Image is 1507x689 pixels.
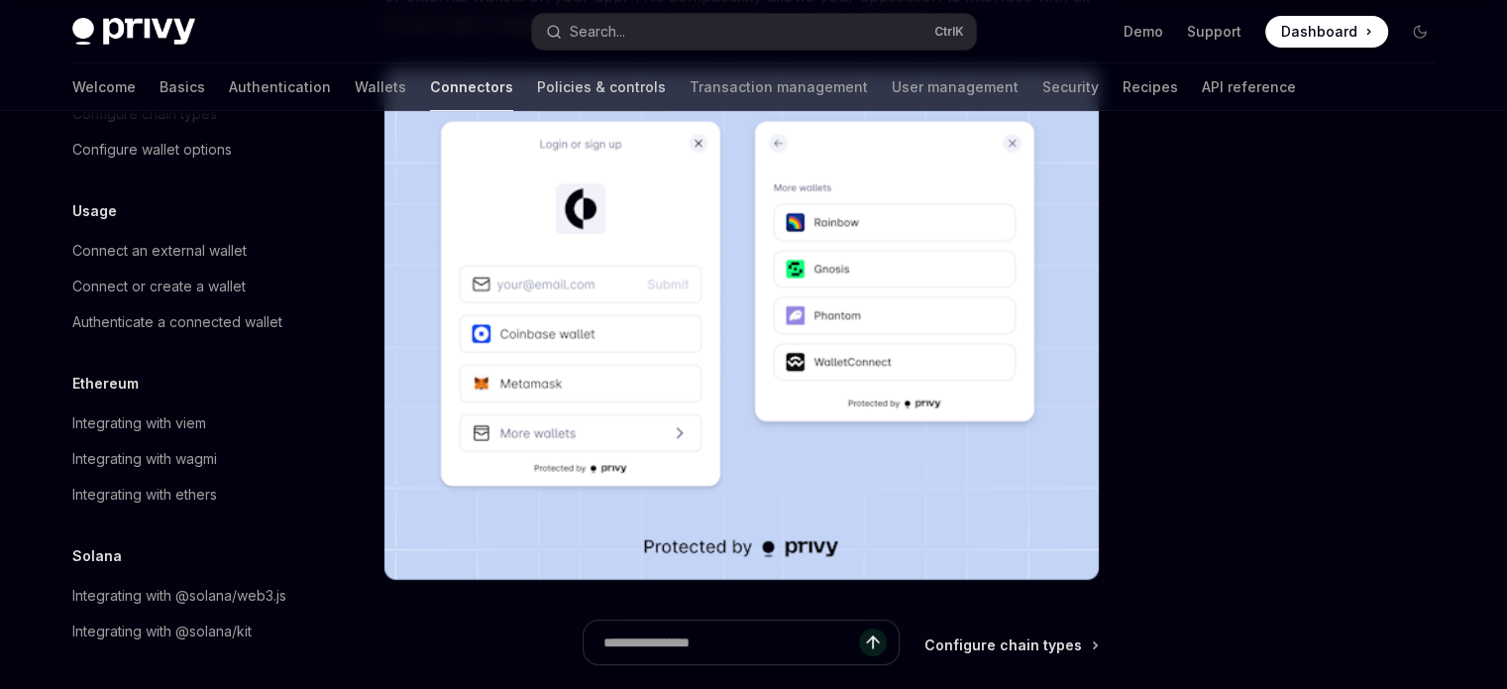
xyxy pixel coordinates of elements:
[532,14,976,50] button: Search...CtrlK
[56,477,310,513] a: Integrating with ethers
[229,63,331,111] a: Authentication
[72,447,217,471] div: Integrating with wagmi
[56,405,310,441] a: Integrating with viem
[160,63,205,111] a: Basics
[56,132,310,168] a: Configure wallet options
[1281,22,1357,42] span: Dashboard
[355,63,406,111] a: Wallets
[72,411,206,435] div: Integrating with viem
[1123,63,1178,111] a: Recipes
[72,620,252,643] div: Integrating with @solana/kit
[56,269,310,304] a: Connect or create a wallet
[1124,22,1163,42] a: Demo
[72,372,139,396] h5: Ethereum
[72,483,217,507] div: Integrating with ethers
[430,63,513,111] a: Connectors
[1187,22,1241,42] a: Support
[570,20,625,44] div: Search...
[56,441,310,477] a: Integrating with wagmi
[1202,63,1296,111] a: API reference
[72,275,246,298] div: Connect or create a wallet
[537,63,666,111] a: Policies & controls
[934,24,964,40] span: Ctrl K
[72,138,232,162] div: Configure wallet options
[859,629,887,656] button: Send message
[56,304,310,340] a: Authenticate a connected wallet
[56,233,310,269] a: Connect an external wallet
[72,63,136,111] a: Welcome
[72,199,117,223] h5: Usage
[72,18,195,46] img: dark logo
[1404,16,1436,48] button: Toggle dark mode
[892,63,1019,111] a: User management
[72,310,282,334] div: Authenticate a connected wallet
[1042,63,1099,111] a: Security
[690,63,868,111] a: Transaction management
[72,584,286,608] div: Integrating with @solana/web3.js
[56,614,310,649] a: Integrating with @solana/kit
[1265,16,1388,48] a: Dashboard
[384,69,1099,580] img: Connectors3
[56,578,310,614] a: Integrating with @solana/web3.js
[72,544,122,568] h5: Solana
[72,239,247,263] div: Connect an external wallet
